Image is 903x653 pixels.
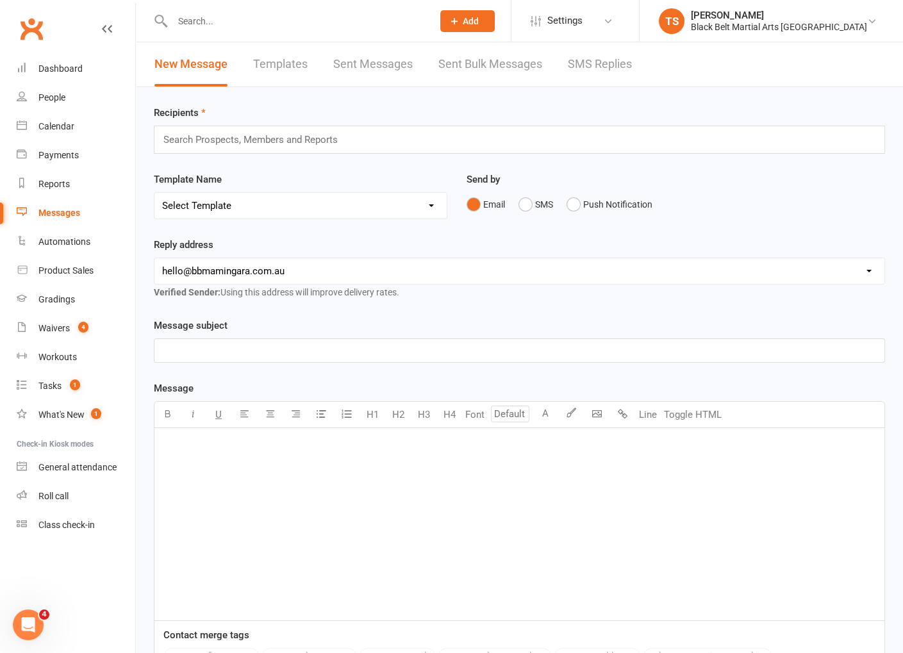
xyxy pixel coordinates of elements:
div: Black Belt Martial Arts [GEOGRAPHIC_DATA] [691,21,867,33]
button: H2 [385,402,411,427]
a: Dashboard [17,54,135,83]
button: Add [440,10,495,32]
label: Reply address [154,237,213,252]
strong: Verified Sender: [154,287,220,297]
span: Settings [547,6,583,35]
a: Class kiosk mode [17,511,135,540]
a: Sent Messages [333,42,413,87]
div: Dashboard [38,63,83,74]
a: New Message [154,42,228,87]
a: Automations [17,227,135,256]
a: Sent Bulk Messages [438,42,542,87]
div: People [38,92,65,103]
a: People [17,83,135,112]
a: Gradings [17,285,135,314]
button: Email [467,192,505,217]
button: U [206,402,231,427]
span: U [215,409,222,420]
label: Message [154,381,194,396]
button: Font [462,402,488,427]
span: Add [463,16,479,26]
a: Roll call [17,482,135,511]
div: Reports [38,179,70,189]
div: Calendar [38,121,74,131]
a: What's New1 [17,401,135,429]
label: Template Name [154,172,222,187]
a: Product Sales [17,256,135,285]
a: Clubworx [15,13,47,45]
div: [PERSON_NAME] [691,10,867,21]
label: Recipients [154,105,206,120]
div: Tasks [38,381,62,391]
div: Automations [38,236,90,247]
div: Payments [38,150,79,160]
a: Payments [17,141,135,170]
div: Messages [38,208,80,218]
a: Reports [17,170,135,199]
button: SMS [518,192,553,217]
button: H1 [360,402,385,427]
input: Search... [169,12,424,30]
div: General attendance [38,462,117,472]
div: TS [659,8,684,34]
button: Line [635,402,661,427]
iframe: Intercom live chat [13,609,44,640]
div: Roll call [38,491,69,501]
div: Class check-in [38,520,95,530]
button: Push Notification [567,192,652,217]
label: Contact merge tags [163,627,249,643]
span: 4 [39,609,49,620]
span: 1 [91,408,101,419]
input: Default [491,406,529,422]
button: H4 [436,402,462,427]
span: Using this address will improve delivery rates. [154,287,399,297]
div: Gradings [38,294,75,304]
a: Workouts [17,343,135,372]
a: SMS Replies [568,42,632,87]
a: Calendar [17,112,135,141]
a: Templates [253,42,308,87]
div: Product Sales [38,265,94,276]
div: Workouts [38,352,77,362]
a: General attendance kiosk mode [17,453,135,482]
div: What's New [38,409,85,420]
a: Tasks 1 [17,372,135,401]
button: A [533,402,558,427]
label: Send by [467,172,500,187]
button: H3 [411,402,436,427]
input: Search Prospects, Members and Reports [162,131,350,148]
div: Waivers [38,323,70,333]
label: Message subject [154,318,228,333]
a: Messages [17,199,135,227]
a: Waivers 4 [17,314,135,343]
button: Toggle HTML [661,402,725,427]
span: 4 [78,322,88,333]
span: 1 [70,379,80,390]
